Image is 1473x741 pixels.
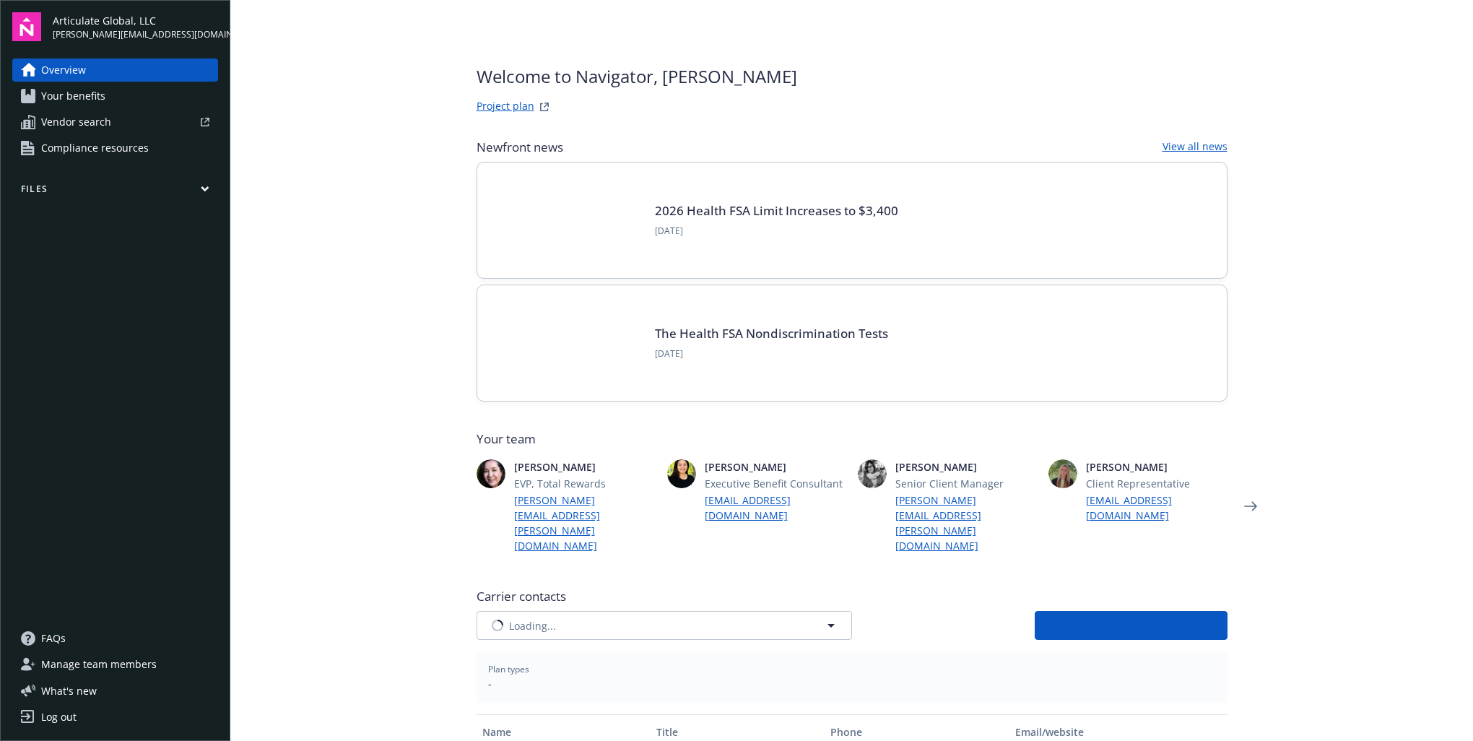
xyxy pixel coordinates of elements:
[12,653,218,676] a: Manage team members
[53,13,218,28] span: Articulate Global, LLC
[53,28,218,41] span: [PERSON_NAME][EMAIL_ADDRESS][DOMAIN_NAME]
[895,493,1037,553] a: [PERSON_NAME][EMAIL_ADDRESS][PERSON_NAME][DOMAIN_NAME]
[1086,459,1227,474] span: [PERSON_NAME]
[477,64,797,90] span: Welcome to Navigator , [PERSON_NAME]
[1059,618,1204,632] span: Download all carrier contacts
[1163,139,1227,156] a: View all news
[488,676,1216,691] span: -
[655,325,888,342] a: The Health FSA Nondiscrimination Tests
[536,98,553,116] a: projectPlanWebsite
[477,98,534,116] a: Project plan
[509,618,556,633] span: Loading...
[514,476,656,491] span: EVP, Total Rewards
[12,12,41,41] img: navigator-logo.svg
[830,724,1004,740] div: Phone
[1239,495,1262,518] a: Next
[12,183,218,201] button: Files
[12,84,218,108] a: Your benefits
[705,493,846,523] a: [EMAIL_ADDRESS][DOMAIN_NAME]
[655,225,898,238] span: [DATE]
[41,706,77,729] div: Log out
[41,136,149,160] span: Compliance resources
[53,12,218,41] button: Articulate Global, LLC[PERSON_NAME][EMAIL_ADDRESS][DOMAIN_NAME]
[12,58,218,82] a: Overview
[705,459,846,474] span: [PERSON_NAME]
[895,459,1037,474] span: [PERSON_NAME]
[477,459,505,488] img: photo
[12,627,218,650] a: FAQs
[41,683,97,698] span: What ' s new
[656,724,819,740] div: Title
[488,663,1216,676] span: Plan types
[655,347,888,360] span: [DATE]
[1086,476,1227,491] span: Client Representative
[41,58,86,82] span: Overview
[655,202,898,219] a: 2026 Health FSA Limit Increases to $3,400
[12,683,120,698] button: What's new
[1048,459,1077,488] img: photo
[514,493,656,553] a: [PERSON_NAME][EMAIL_ADDRESS][PERSON_NAME][DOMAIN_NAME]
[477,430,1227,448] span: Your team
[895,476,1037,491] span: Senior Client Manager
[41,84,105,108] span: Your benefits
[514,459,656,474] span: [PERSON_NAME]
[12,136,218,160] a: Compliance resources
[500,308,638,378] img: Card Image - EB Compliance Insights.png
[705,476,846,491] span: Executive Benefit Consultant
[477,611,852,640] button: Loading...
[1086,493,1227,523] a: [EMAIL_ADDRESS][DOMAIN_NAME]
[858,459,887,488] img: photo
[477,588,1227,605] span: Carrier contacts
[1035,611,1227,640] button: Download all carrier contacts
[1015,724,1221,740] div: Email/website
[500,186,638,255] img: BLOG-Card Image - Compliance - 2026 Health FSA Limit Increases to $3,400.jpg
[41,110,111,134] span: Vendor search
[12,110,218,134] a: Vendor search
[482,724,645,740] div: Name
[667,459,696,488] img: photo
[477,139,563,156] span: Newfront news
[41,627,66,650] span: FAQs
[41,653,157,676] span: Manage team members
